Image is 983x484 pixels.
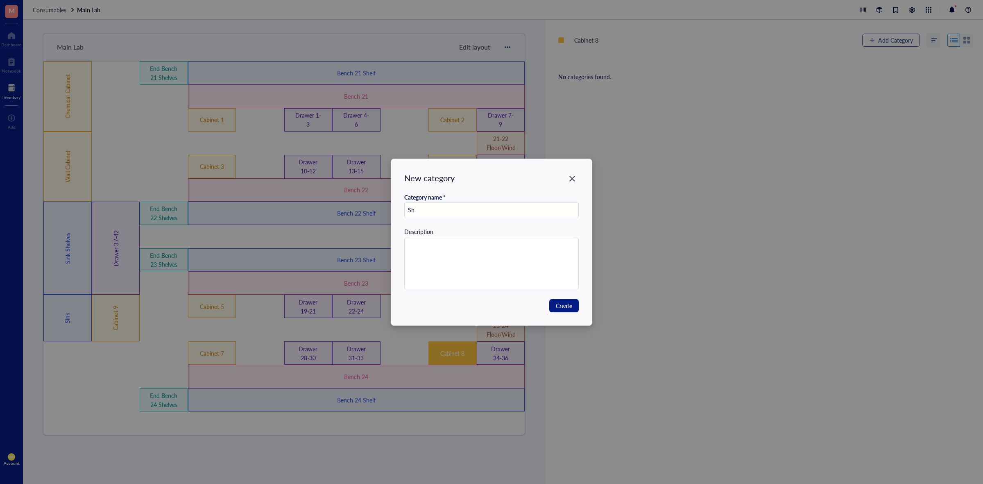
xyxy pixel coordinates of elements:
[404,227,433,236] div: Description
[566,172,579,185] button: Close
[556,301,572,310] span: Create
[404,172,579,184] div: New category
[404,193,446,201] div: Category name *
[549,299,579,312] button: Create
[566,174,579,184] span: Close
